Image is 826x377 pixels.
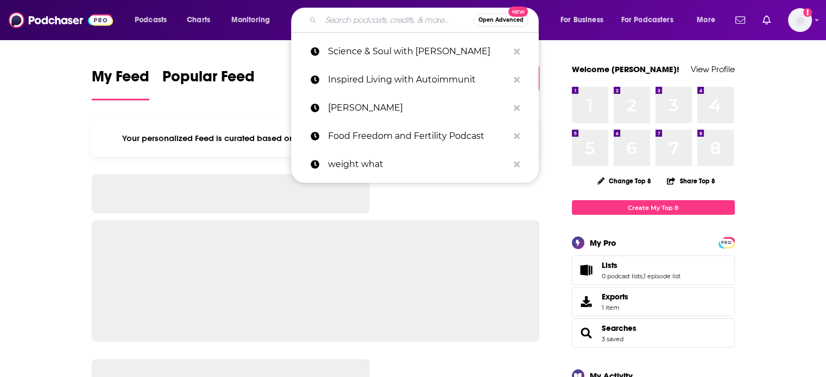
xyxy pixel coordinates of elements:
span: Exports [602,292,628,302]
a: Welcome [PERSON_NAME]! [572,64,679,74]
span: Searches [572,318,735,348]
span: Podcasts [135,12,167,28]
span: , [642,272,644,280]
span: Charts [187,12,210,28]
div: Search podcasts, credits, & more... [301,8,549,33]
a: weight what [291,150,539,178]
a: Show notifications dropdown [758,11,775,29]
a: Charts [180,11,217,29]
div: Your personalized Feed is curated based on the Podcasts, Creators, Users, and Lists that you Follow. [92,120,540,157]
span: PRO [720,239,733,247]
a: Create My Top 8 [572,200,735,215]
span: Lists [572,255,735,285]
img: User Profile [788,8,812,32]
a: My Feed [92,67,149,100]
button: Share Top 8 [666,170,715,191]
span: New [508,7,528,17]
a: 1 episode list [644,272,680,280]
a: Searches [576,325,597,341]
button: open menu [127,11,181,29]
img: Podchaser - Follow, Share and Rate Podcasts [9,10,113,30]
span: My Feed [92,67,149,92]
a: Inspired Living with Autoimmunit [291,66,539,94]
a: 0 podcast lists [602,272,642,280]
a: Lists [602,260,680,270]
p: weight what [328,150,508,178]
button: open menu [614,11,689,29]
span: Exports [576,294,597,309]
a: Searches [602,323,636,333]
a: Popular Feed [162,67,255,100]
span: More [697,12,715,28]
p: Inspired Living with Autoimmunit [328,66,508,94]
button: Show profile menu [788,8,812,32]
button: open menu [553,11,617,29]
a: Food Freedom and Fertility Podcast [291,122,539,150]
p: Ellie Krieger [328,94,508,122]
button: open menu [689,11,729,29]
span: Popular Feed [162,67,255,92]
a: Show notifications dropdown [731,11,749,29]
p: Science & Soul with Dr Kristen Holmes [328,37,508,66]
a: PRO [720,238,733,246]
span: For Business [560,12,603,28]
a: Science & Soul with [PERSON_NAME] [291,37,539,66]
a: Lists [576,263,597,278]
input: Search podcasts, credits, & more... [321,11,474,29]
span: Open Advanced [478,17,524,23]
span: For Podcasters [621,12,673,28]
span: Lists [602,260,617,270]
a: 3 saved [602,335,623,343]
button: open menu [224,11,284,29]
span: Monitoring [231,12,270,28]
a: View Profile [691,64,735,74]
button: Open AdvancedNew [474,14,528,27]
a: Exports [572,287,735,316]
p: Food Freedom and Fertility Podcast [328,122,508,150]
span: Logged in as Ashley_Beenen [788,8,812,32]
button: Change Top 8 [591,174,658,188]
div: My Pro [590,238,616,248]
a: [PERSON_NAME] [291,94,539,122]
svg: Add a profile image [803,8,812,17]
span: 1 item [602,304,628,311]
